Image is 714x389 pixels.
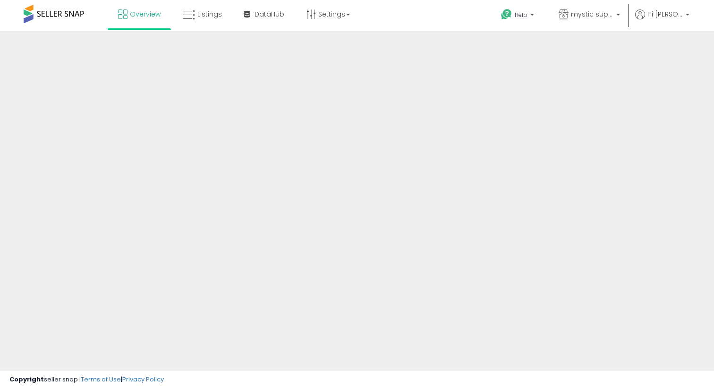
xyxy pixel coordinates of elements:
span: Overview [130,9,161,19]
span: DataHub [255,9,284,19]
strong: Copyright [9,375,44,384]
a: Hi [PERSON_NAME] [635,9,689,31]
a: Privacy Policy [122,375,164,384]
span: mystic supply [571,9,613,19]
span: Help [515,11,527,19]
div: seller snap | | [9,375,164,384]
a: Terms of Use [81,375,121,384]
i: Get Help [501,9,512,20]
span: Hi [PERSON_NAME] [647,9,683,19]
a: Help [493,1,544,31]
span: Listings [197,9,222,19]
